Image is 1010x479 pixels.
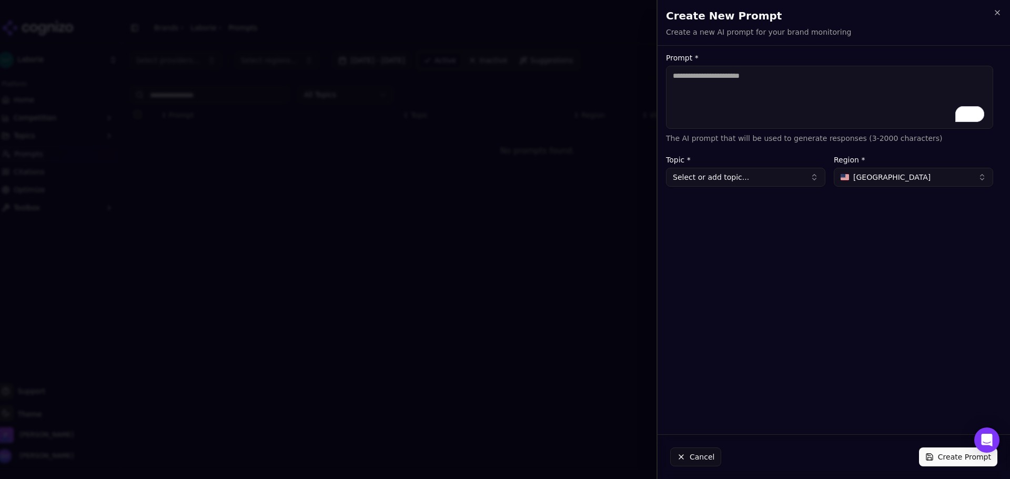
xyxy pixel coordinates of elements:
button: Cancel [670,447,721,466]
p: The AI prompt that will be used to generate responses (3-2000 characters) [666,133,993,144]
span: [GEOGRAPHIC_DATA] [853,172,931,182]
img: United States [841,174,849,180]
label: Region * [834,156,993,164]
h2: Create New Prompt [666,8,1002,23]
button: Create Prompt [919,447,997,466]
textarea: To enrich screen reader interactions, please activate Accessibility in Grammarly extension settings [666,66,993,129]
label: Prompt * [666,54,993,62]
p: Create a new AI prompt for your brand monitoring [666,27,851,37]
button: Select or add topic... [666,168,825,187]
label: Topic * [666,156,825,164]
